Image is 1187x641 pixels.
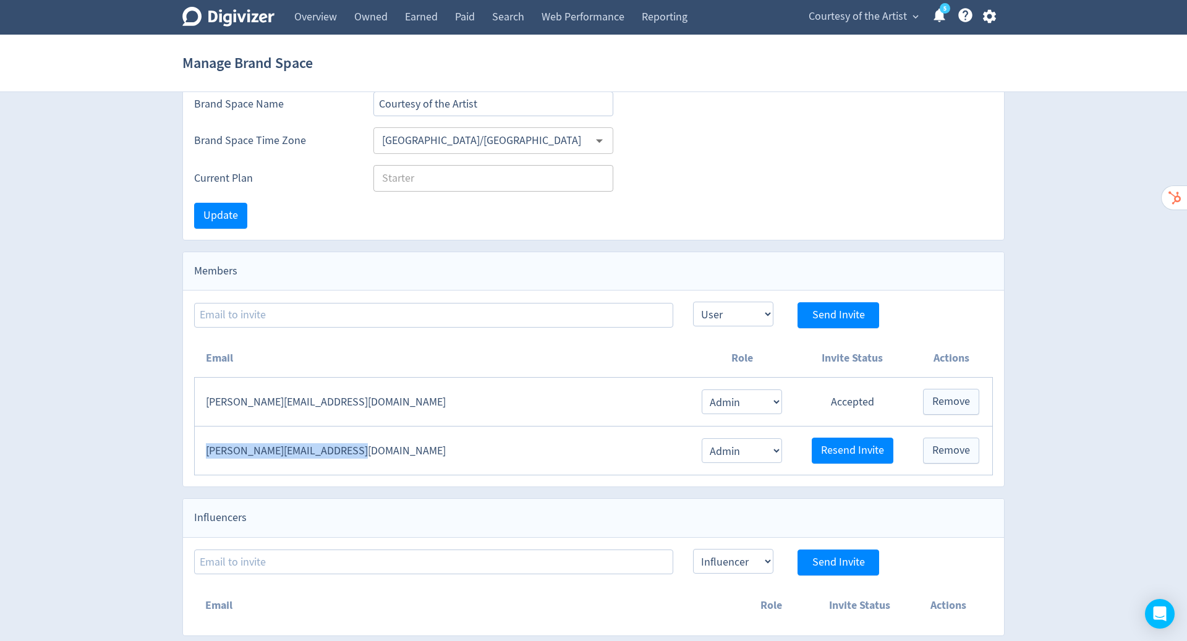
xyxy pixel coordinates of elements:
[923,438,979,464] button: Remove
[194,133,354,148] label: Brand Space Time Zone
[809,7,907,27] span: Courtesy of the Artist
[932,445,970,456] span: Remove
[194,587,726,624] th: Email
[590,131,609,150] button: Open
[812,557,865,568] span: Send Invite
[794,339,910,378] th: Invite Status
[194,550,673,574] input: Email to invite
[726,587,815,624] th: Role
[940,3,950,14] a: 5
[195,378,689,427] td: [PERSON_NAME][EMAIL_ADDRESS][DOMAIN_NAME]
[194,96,354,112] label: Brand Space Name
[377,131,589,150] input: Select Timezone
[194,303,673,328] input: Email to invite
[794,378,910,427] td: Accepted
[904,587,993,624] th: Actions
[815,587,904,624] th: Invite Status
[943,4,947,13] text: 5
[798,302,879,328] button: Send Invite
[182,43,313,83] h1: Manage Brand Space
[812,310,865,321] span: Send Invite
[195,427,689,475] td: [PERSON_NAME][EMAIL_ADDRESS][DOMAIN_NAME]
[194,203,247,229] button: Update
[798,550,879,575] button: Send Invite
[812,438,893,464] button: Resend Invite
[373,91,613,116] input: Brand Space
[821,445,884,456] span: Resend Invite
[689,339,794,378] th: Role
[923,389,979,415] button: Remove
[203,210,238,221] span: Update
[910,11,921,22] span: expand_more
[195,339,689,378] th: Email
[183,499,1004,537] div: Influencers
[932,396,970,407] span: Remove
[804,7,922,27] button: Courtesy of the Artist
[194,171,354,186] label: Current Plan
[910,339,992,378] th: Actions
[183,252,1004,291] div: Members
[1145,599,1175,629] div: Open Intercom Messenger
